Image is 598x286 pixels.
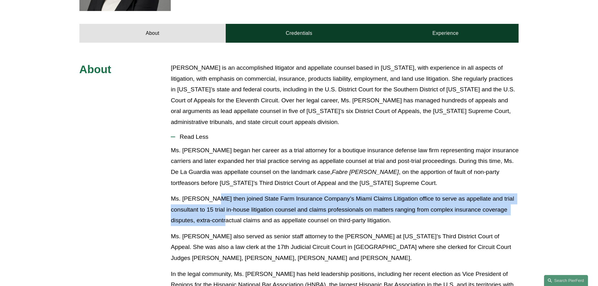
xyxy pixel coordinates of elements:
span: About [79,63,111,75]
a: Experience [372,24,519,43]
span: Read Less [175,133,519,140]
p: [PERSON_NAME] is an accomplished litigator and appellate counsel based in [US_STATE], with experi... [171,62,519,127]
em: Fabre [PERSON_NAME] [332,169,399,175]
a: Search this site [544,275,588,286]
p: Ms. [PERSON_NAME] then joined State Farm Insurance Company’s Miami Claims Litigation office to se... [171,193,519,226]
p: Ms. [PERSON_NAME] also served as senior staff attorney to the [PERSON_NAME] at [US_STATE]’s Third... [171,231,519,264]
button: Read Less [171,129,519,145]
a: About [79,24,226,43]
a: Credentials [226,24,372,43]
p: Ms. [PERSON_NAME] began her career as a trial attorney for a boutique insurance defense law firm ... [171,145,519,188]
